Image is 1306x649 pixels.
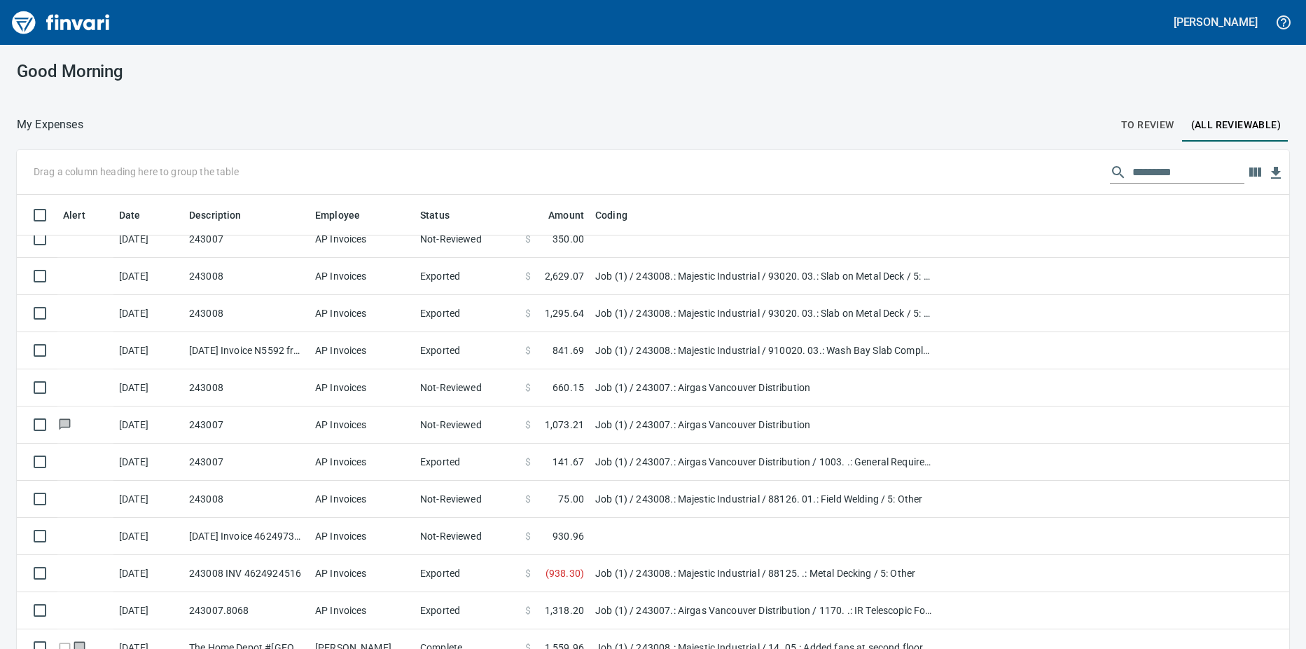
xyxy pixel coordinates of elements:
h3: Good Morning [17,62,419,81]
span: $ [525,529,531,543]
td: 243007 [183,221,310,258]
td: Not-Reviewed [415,369,520,407]
td: Exported [415,444,520,481]
td: [DATE] [113,407,183,444]
td: Exported [415,332,520,369]
td: Exported [415,258,520,295]
td: 243007 [183,444,310,481]
td: [DATE] Invoice N5592 from Columbia River Pumping Inc. (1-24468) [183,332,310,369]
td: [DATE] [113,221,183,258]
p: Drag a column heading here to group the table [34,165,239,179]
span: 141.67 [553,455,584,469]
td: Job (1) / 243008.: Majestic Industrial / 910020. 03.: Wash Bay Slab Complete / 5: Other [590,332,940,369]
img: Finvari [8,6,113,39]
td: [DATE] [113,369,183,407]
td: 243008 INV 4624924516 [183,555,310,592]
span: Amount [548,207,584,224]
button: Download Table [1265,163,1286,184]
span: Date [119,207,159,224]
td: [DATE] [113,444,183,481]
td: Job (1) / 243007.: Airgas Vancouver Distribution [590,407,940,444]
span: 75.00 [558,492,584,506]
td: AP Invoices [310,481,415,518]
span: Coding [595,207,627,224]
td: [DATE] [113,518,183,555]
span: ( 938.30 ) [546,566,584,580]
span: To Review [1121,116,1174,134]
span: Employee [315,207,360,224]
span: $ [525,232,531,246]
td: AP Invoices [310,258,415,295]
span: 660.15 [553,381,584,395]
td: Job (1) / 243007.: Airgas Vancouver Distribution [590,369,940,407]
span: 2,629.07 [545,269,584,283]
button: Choose columns to display [1244,162,1265,183]
td: AP Invoices [310,407,415,444]
td: [DATE] Invoice 4624973189 from Hilti Inc. (1-10462) [183,518,310,555]
td: [DATE] [113,555,183,592]
nav: breadcrumb [17,116,83,133]
td: Job (1) / 243008.: Majestic Industrial / 93020. 03.: Slab on Metal Deck / 5: Other [590,295,940,332]
span: $ [525,492,531,506]
h5: [PERSON_NAME] [1174,15,1258,29]
td: [DATE] [113,332,183,369]
td: [DATE] [113,295,183,332]
span: Employee [315,207,378,224]
td: Not-Reviewed [415,407,520,444]
span: 841.69 [553,343,584,357]
td: [DATE] [113,481,183,518]
td: Job (1) / 243008.: Majestic Industrial / 88126. 01.: Field Welding / 5: Other [590,481,940,518]
span: (All Reviewable) [1191,116,1281,134]
td: Exported [415,295,520,332]
span: Status [420,207,450,224]
span: $ [525,381,531,395]
td: 243007.8068 [183,592,310,629]
td: 243008 [183,295,310,332]
span: $ [525,603,531,617]
td: Job (1) / 243008.: Majestic Industrial / 93020. 03.: Slab on Metal Deck / 5: Other [590,258,940,295]
span: 350.00 [553,232,584,246]
span: Description [189,207,242,224]
span: 1,073.21 [545,418,584,432]
span: Alert [63,207,104,224]
span: Amount [530,207,584,224]
span: Coding [595,207,646,224]
span: Status [420,207,468,224]
span: Description [189,207,260,224]
td: Job (1) / 243007.: Airgas Vancouver Distribution / 1170. .: IR Telescopic Forklift 10K / 5: Other [590,592,940,629]
td: 243008 [183,258,310,295]
td: Not-Reviewed [415,221,520,258]
td: Exported [415,592,520,629]
span: $ [525,269,531,283]
td: AP Invoices [310,592,415,629]
td: 243008 [183,481,310,518]
p: My Expenses [17,116,83,133]
span: 1,295.64 [545,306,584,320]
span: 930.96 [553,529,584,543]
button: [PERSON_NAME] [1170,11,1261,33]
td: [DATE] [113,258,183,295]
td: AP Invoices [310,295,415,332]
td: Not-Reviewed [415,518,520,555]
td: Not-Reviewed [415,481,520,518]
td: AP Invoices [310,444,415,481]
td: Job (1) / 243007.: Airgas Vancouver Distribution / 1003. .: General Requirements / 5: Other [590,444,940,481]
span: $ [525,455,531,469]
span: $ [525,343,531,357]
td: AP Invoices [310,369,415,407]
td: [DATE] [113,592,183,629]
td: Exported [415,555,520,592]
td: AP Invoices [310,518,415,555]
span: Has messages [57,420,72,429]
span: $ [525,418,531,432]
span: 1,318.20 [545,603,584,617]
td: AP Invoices [310,332,415,369]
td: Job (1) / 243008.: Majestic Industrial / 88125. .: Metal Decking / 5: Other [590,555,940,592]
td: 243007 [183,407,310,444]
span: Alert [63,207,85,224]
span: $ [525,306,531,320]
span: $ [525,566,531,580]
td: 243008 [183,369,310,407]
td: AP Invoices [310,555,415,592]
